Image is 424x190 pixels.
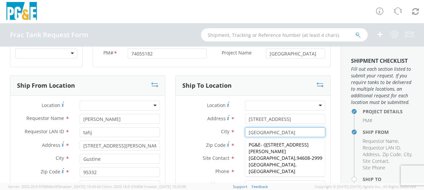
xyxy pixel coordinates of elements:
span: PM# [103,49,113,57]
span: Phone [215,168,229,174]
span: [STREET_ADDRESS][PERSON_NAME] [249,142,309,161]
span: Address [42,142,60,148]
span: Zip Code [382,151,401,157]
span: Requestor LAN ID [363,144,400,151]
span: Zip Code [41,168,60,175]
strong: [GEOGRAPHIC_DATA] [249,155,295,161]
span: City [404,151,411,157]
h3: Ship To Location [182,82,232,89]
img: pge-logo-06675f144f4cfa6a6814.png [5,2,38,22]
li: , [404,151,412,158]
span: master, [DATE] 10:43:43 [60,184,101,189]
li: , [363,144,401,151]
span: City [56,155,64,161]
h3: Shipment Checklist [351,58,414,64]
span: Address [363,151,380,157]
h4: Ship To [363,177,414,182]
span: Requestor Name [26,115,64,121]
span: Fill out each section listed to submit your request. If you require tanks to be delivered to mult... [351,66,414,106]
h4: Ship From [363,130,414,135]
li: , [363,151,381,158]
span: Site Contact [203,155,229,161]
span: Server: 2025.20.0-970904bc0f3 [8,184,101,189]
h4: Frac Tank Request Form [10,31,88,39]
span: Location [207,102,226,108]
span: 94608-2999 [GEOGRAPHIC_DATA], [GEOGRAPHIC_DATA] [249,155,322,174]
li: , [363,138,399,144]
span: PG&E [249,142,261,148]
span: City [221,128,229,135]
a: Feedback [252,184,268,189]
input: Shipment, Tracking or Reference Number (at least 4 chars) [201,28,368,42]
span: Location [42,102,60,108]
span: Client: 2025.18.0-37e85b1 [102,184,186,189]
li: , [382,151,402,158]
li: , [363,158,389,164]
a: Support [233,184,247,189]
span: Site Phone [363,164,385,171]
span: master, [DATE] 10:25:00 [145,184,186,189]
div: - ( ) , [245,140,325,176]
span: Address [207,115,226,122]
span: Site Contact [363,158,388,164]
span: Requestor LAN ID [25,128,64,135]
span: Copyright © [DATE]-[DATE] Agistix Inc., All Rights Reserved [315,184,416,189]
span: Add Notes [206,181,229,188]
span: Project Name [222,49,252,57]
span: Site Contact [37,181,64,188]
span: PM# [363,117,372,124]
span: Requestor Name [363,138,398,144]
span: Zip Code [206,142,226,148]
h4: Project Details [363,109,414,114]
h3: Ship From Location [17,82,75,89]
